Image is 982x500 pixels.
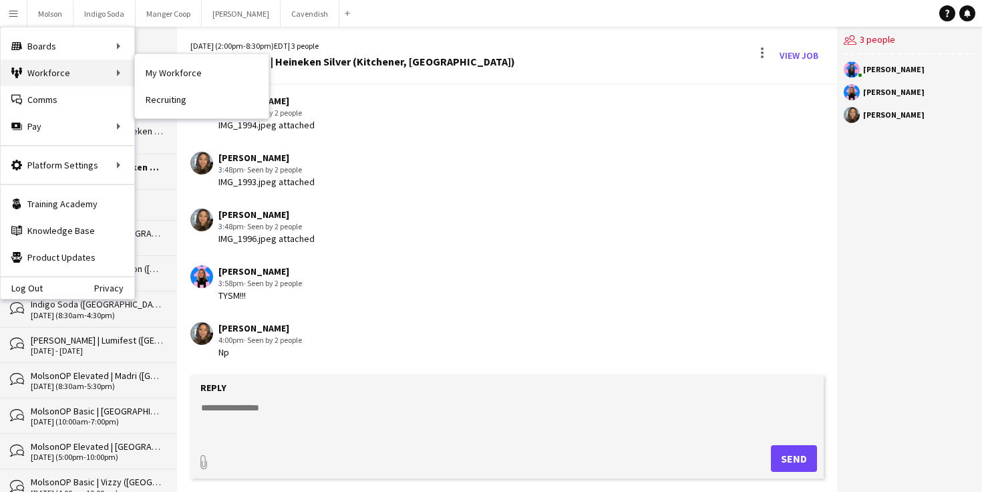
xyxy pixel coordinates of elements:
[200,382,226,394] label: Reply
[218,265,302,277] div: [PERSON_NAME]
[135,59,269,86] a: My Workforce
[863,88,925,96] div: [PERSON_NAME]
[27,1,73,27] button: Molson
[1,283,43,293] a: Log Out
[31,334,164,346] div: [PERSON_NAME] | Lumifest ([GEOGRAPHIC_DATA], [GEOGRAPHIC_DATA])
[218,221,315,233] div: 3:48pm
[244,221,302,231] span: · Seen by 2 people
[31,382,164,391] div: [DATE] (8:30am-5:30pm)
[94,283,134,293] a: Privacy
[136,1,202,27] button: Manger Coop
[844,27,975,55] div: 3 people
[774,45,824,66] a: View Job
[31,298,164,310] div: Indigo Soda ([GEOGRAPHIC_DATA])
[218,119,315,131] div: IMG_1994.jpeg attached
[863,66,925,74] div: [PERSON_NAME]
[202,1,281,27] button: [PERSON_NAME]
[244,335,302,345] span: · Seen by 2 people
[31,417,164,426] div: [DATE] (10:00am-7:00pm)
[1,217,134,244] a: Knowledge Base
[218,346,302,358] div: Np
[218,209,315,221] div: [PERSON_NAME]
[31,346,164,356] div: [DATE] - [DATE]
[31,370,164,382] div: MolsonOP Elevated | Madri ([GEOGRAPHIC_DATA], [GEOGRAPHIC_DATA])
[31,311,164,320] div: [DATE] (8:30am-4:30pm)
[281,1,339,27] button: Cavendish
[218,176,315,188] div: IMG_1993.jpeg attached
[771,445,817,472] button: Send
[1,191,134,217] a: Training Academy
[244,278,302,288] span: · Seen by 2 people
[244,108,302,118] span: · Seen by 2 people
[135,86,269,113] a: Recruiting
[244,164,302,174] span: · Seen by 2 people
[218,233,315,245] div: IMG_1996.jpeg attached
[190,55,515,68] div: MolsonOP Basic | Heineken Silver (Kitchener, [GEOGRAPHIC_DATA])
[1,113,134,140] div: Pay
[218,164,315,176] div: 3:48pm
[73,1,136,27] button: Indigo Soda
[1,244,134,271] a: Product Updates
[1,152,134,178] div: Platform Settings
[1,33,134,59] div: Boards
[31,489,164,498] div: [DATE] (4:00pm-10:00pm)
[218,277,302,289] div: 3:58pm
[31,405,164,417] div: MolsonOP Basic | [GEOGRAPHIC_DATA] ([GEOGRAPHIC_DATA], [GEOGRAPHIC_DATA]), MolsonOP Basic | Heine...
[1,86,134,113] a: Comms
[218,322,302,334] div: [PERSON_NAME]
[274,41,288,51] span: EDT
[218,152,315,164] div: [PERSON_NAME]
[218,334,302,346] div: 4:00pm
[218,289,302,301] div: TYSM!!!
[31,441,164,453] div: MolsonOP Elevated | [GEOGRAPHIC_DATA] ([GEOGRAPHIC_DATA], [GEOGRAPHIC_DATA])
[31,453,164,462] div: [DATE] (5:00pm-10:00pm)
[190,40,515,52] div: [DATE] (2:00pm-8:30pm) | 3 people
[31,476,164,488] div: MolsonOP Basic | Vizzy ([GEOGRAPHIC_DATA], [GEOGRAPHIC_DATA])
[863,111,925,119] div: [PERSON_NAME]
[1,59,134,86] div: Workforce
